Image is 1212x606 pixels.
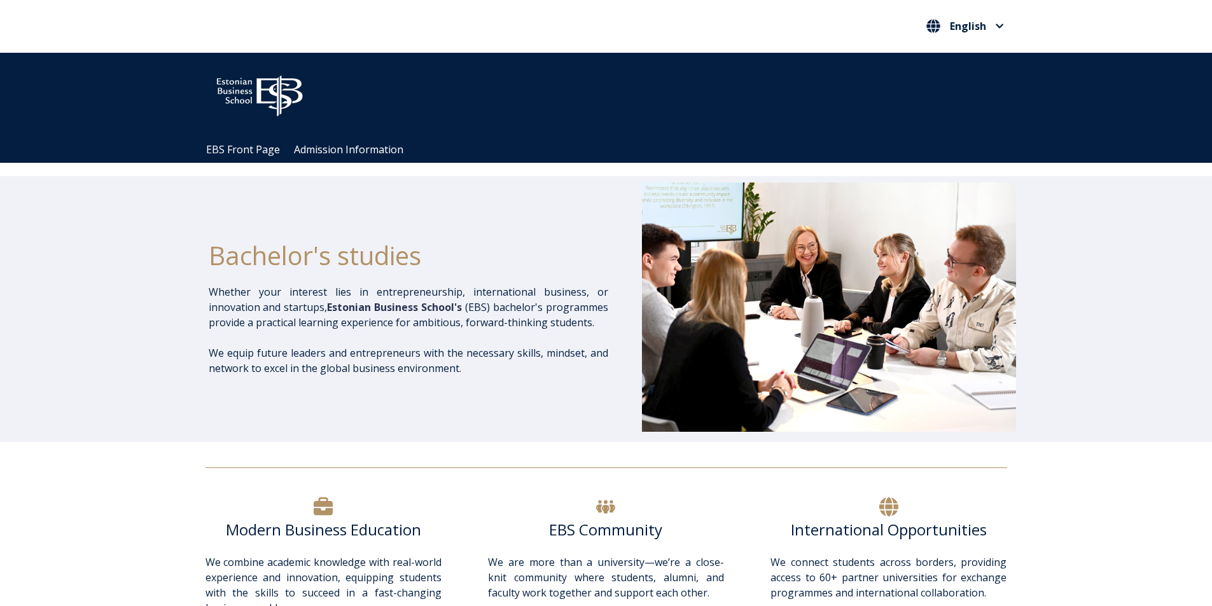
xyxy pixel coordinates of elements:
[770,554,1007,600] p: We connect students across borders, providing access to 60+ partner universities for exchange pro...
[642,182,1016,432] img: Bachelor's at EBS
[206,142,280,156] a: EBS Front Page
[923,16,1007,37] nav: Select your language
[205,520,442,539] h6: Modern Business Education
[209,240,608,272] h1: Bachelor's studies
[770,520,1007,539] h6: International Opportunities
[294,142,403,156] a: Admission Information
[205,65,314,120] img: ebs_logo2016_white
[950,21,986,31] span: English
[327,300,462,314] span: Estonian Business School's
[559,88,715,102] span: Community for Growth and Resp
[209,345,608,376] p: We equip future leaders and entrepreneurs with the necessary skills, mindset, and network to exce...
[923,16,1007,36] button: English
[209,284,608,330] p: Whether your interest lies in entrepreneurship, international business, or innovation and startup...
[488,520,724,539] h6: EBS Community
[199,137,1026,163] div: Navigation Menu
